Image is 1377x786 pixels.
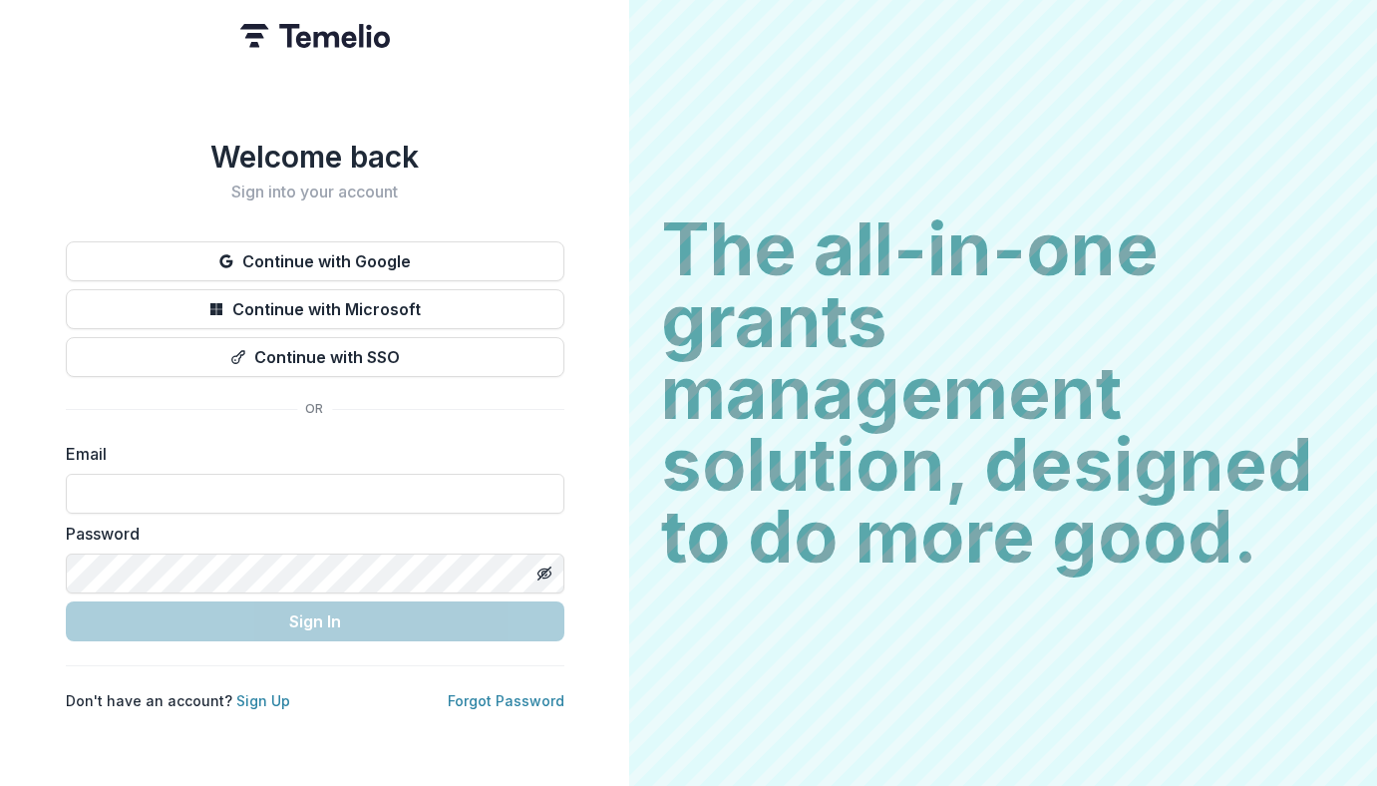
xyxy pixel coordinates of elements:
a: Forgot Password [448,692,564,709]
a: Sign Up [236,692,290,709]
button: Continue with SSO [66,337,564,377]
label: Password [66,522,552,546]
button: Toggle password visibility [528,558,560,589]
h2: Sign into your account [66,183,564,201]
button: Continue with Microsoft [66,289,564,329]
button: Continue with Google [66,241,564,281]
label: Email [66,442,552,466]
p: Don't have an account? [66,690,290,711]
h1: Welcome back [66,139,564,175]
button: Sign In [66,601,564,641]
img: Temelio [240,24,390,48]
